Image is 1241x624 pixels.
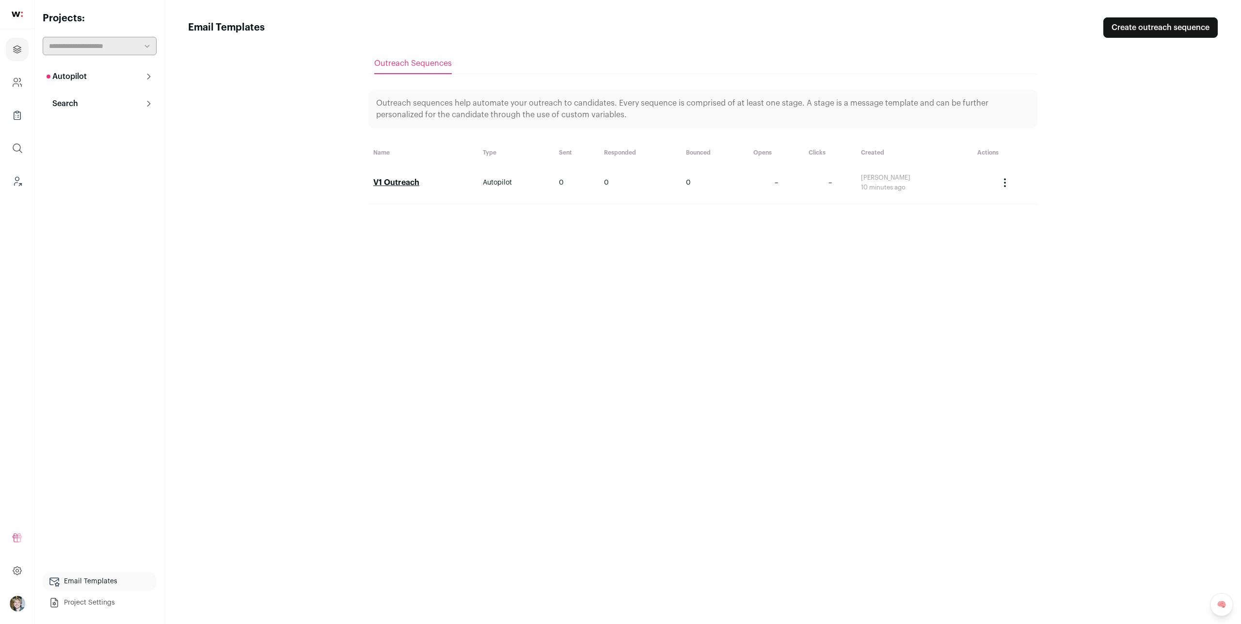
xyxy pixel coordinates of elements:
a: Email Templates [43,572,157,591]
th: Created [856,144,972,161]
p: Autopilot [47,71,87,82]
a: V1 Outreach [373,179,419,187]
th: Type [478,144,554,161]
h1: Email Templates [188,21,265,34]
th: Actions [972,144,1037,161]
a: 🧠 [1210,593,1233,616]
img: 6494470-medium_jpg [10,596,25,611]
button: Actions [993,171,1017,194]
a: Company and ATS Settings [6,71,29,94]
td: 0 [681,161,749,204]
p: Search [47,98,78,109]
span: Outreach Sequences [374,60,452,67]
a: Company Lists [6,104,29,127]
div: – [753,178,799,187]
th: Sent [554,144,599,161]
td: 0 [554,161,599,204]
div: Outreach sequences help automate your outreach to candidates. Every sequence is comprised of at l... [368,90,1037,128]
td: 0 [599,161,681,204]
button: Search [43,94,157,113]
th: Bounced [681,144,749,161]
td: Autopilot [478,161,554,204]
a: Projects [6,38,29,61]
div: 10 minutes ago [861,184,968,191]
th: Name [368,144,478,161]
th: Opens [748,144,804,161]
button: Autopilot [43,67,157,86]
th: Clicks [804,144,856,161]
img: wellfound-shorthand-0d5821cbd27db2630d0214b213865d53afaa358527fdda9d0ea32b1df1b89c2c.svg [12,12,23,17]
div: – [809,178,851,187]
h2: Projects: [43,12,157,25]
a: Leads (Backoffice) [6,170,29,193]
div: [PERSON_NAME] [861,174,968,182]
a: Project Settings [43,593,157,612]
th: Responded [599,144,681,161]
a: Create outreach sequence [1103,17,1218,38]
button: Open dropdown [10,596,25,611]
